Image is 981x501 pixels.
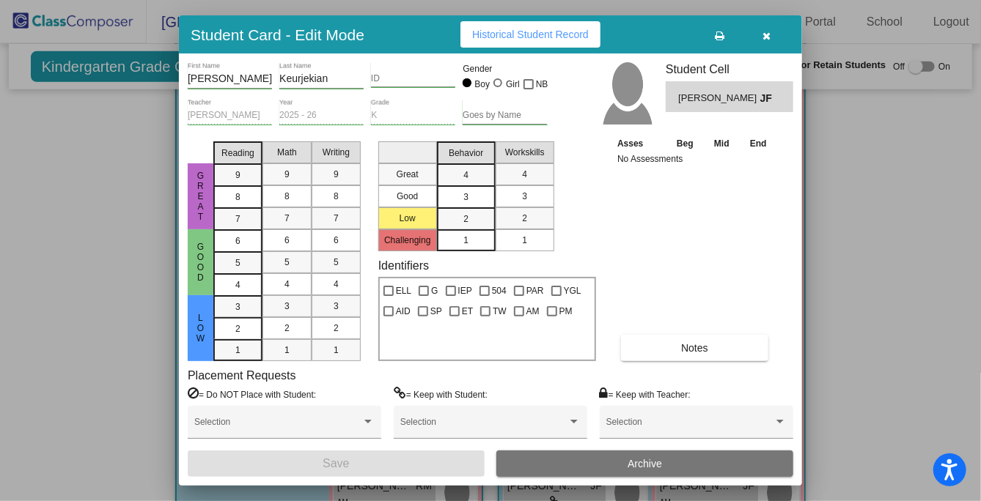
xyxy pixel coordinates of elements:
label: Placement Requests [188,368,296,382]
span: Archive [628,458,662,470]
div: Boy [474,78,490,91]
mat-label: Gender [463,62,547,75]
span: 504 [492,282,507,300]
span: 5 [334,256,339,269]
span: G [431,282,438,300]
span: 1 [284,344,290,357]
span: 5 [235,256,240,270]
span: PM [559,303,573,320]
span: 5 [284,256,290,269]
span: 2 [284,322,290,335]
th: Mid [704,136,739,152]
span: 7 [284,212,290,225]
span: 7 [334,212,339,225]
span: 4 [235,278,240,292]
span: 9 [284,168,290,181]
span: 4 [463,168,469,182]
h3: Student Cell [666,62,793,76]
input: grade [371,111,455,121]
span: 2 [235,322,240,335]
th: End [740,136,778,152]
th: Beg [666,136,705,152]
span: 7 [235,212,240,226]
span: 2 [334,322,339,335]
span: JF [760,91,781,106]
span: 6 [334,234,339,247]
span: 8 [334,190,339,203]
th: Asses [614,136,666,152]
span: ET [462,303,473,320]
span: 2 [463,212,469,226]
span: 1 [334,344,339,357]
h3: Student Card - Edit Mode [191,26,364,44]
span: NB [536,75,548,93]
span: IEP [458,282,472,300]
span: Workskills [505,146,545,159]
span: Great [194,171,207,222]
span: 1 [235,344,240,357]
td: No Assessments [614,152,777,166]
span: 2 [522,212,527,225]
span: TW [493,303,507,320]
label: = Keep with Student: [394,387,488,401]
span: Historical Student Record [472,29,589,40]
span: 3 [522,190,527,203]
input: goes by name [463,111,547,121]
span: YGL [564,282,581,300]
span: 6 [235,234,240,248]
label: = Keep with Teacher: [600,387,691,401]
span: 3 [235,300,240,313]
span: 4 [334,278,339,291]
span: 3 [284,300,290,313]
span: [PERSON_NAME] [678,91,760,106]
span: 9 [235,168,240,182]
div: Girl [505,78,520,91]
label: = Do NOT Place with Student: [188,387,316,401]
span: Writing [323,146,350,159]
button: Historical Student Record [460,21,600,48]
label: Identifiers [378,259,429,272]
button: Save [188,450,485,477]
span: Notes [681,342,708,354]
span: Good [194,242,207,283]
button: Archive [496,450,793,477]
input: year [279,111,364,121]
span: Math [277,146,297,159]
span: 8 [235,190,240,204]
span: 4 [284,278,290,291]
span: Save [323,457,349,470]
span: 6 [284,234,290,247]
span: ELL [396,282,411,300]
span: PAR [526,282,544,300]
span: AM [526,303,540,320]
span: Low [194,313,207,344]
span: Behavior [449,146,483,160]
span: 3 [334,300,339,313]
span: SP [430,303,442,320]
span: 8 [284,190,290,203]
span: 1 [463,234,469,247]
span: 1 [522,234,527,247]
button: Notes [621,335,768,361]
span: 4 [522,168,527,181]
span: 3 [463,190,469,204]
input: teacher [188,111,272,121]
span: Reading [221,146,254,160]
span: AID [396,303,411,320]
span: 9 [334,168,339,181]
